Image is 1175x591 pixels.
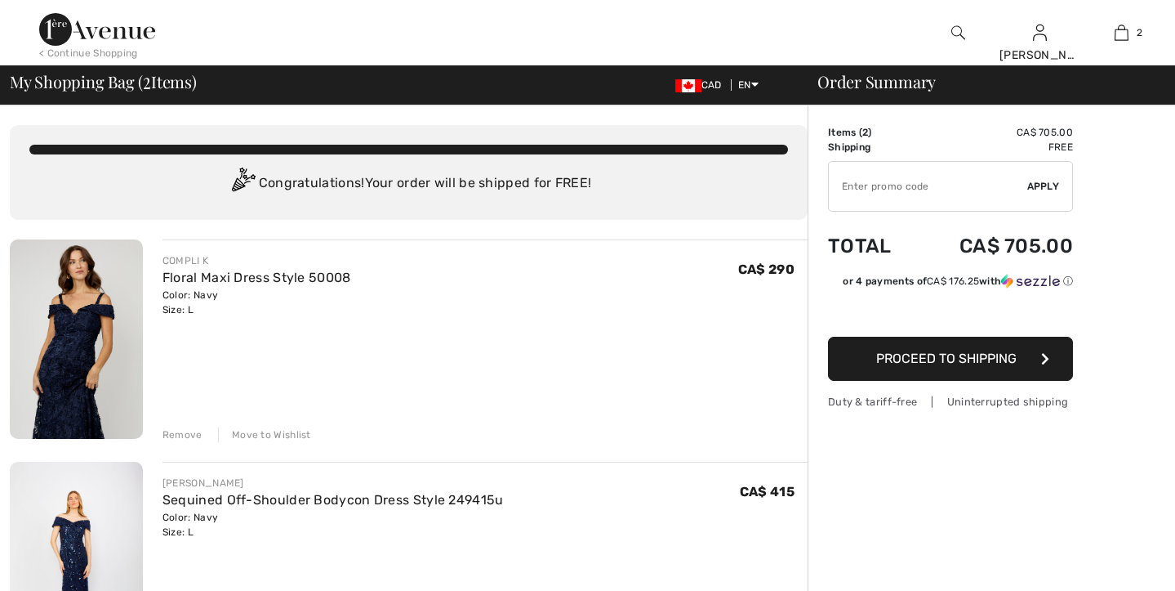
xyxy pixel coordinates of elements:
[162,476,504,490] div: [PERSON_NAME]
[915,218,1073,274] td: CA$ 705.00
[951,23,965,43] img: search the website
[828,218,915,274] td: Total
[162,428,203,442] div: Remove
[1001,274,1060,289] img: Sezzle
[876,351,1017,366] span: Proceed to Shipping
[162,253,351,268] div: COMPLI K
[1081,23,1161,43] a: 2
[29,168,788,200] div: Congratulations! Your order will be shipped for FREE!
[927,275,979,287] span: CA$ 176.25
[1033,25,1047,40] a: Sign In
[1033,23,1047,43] img: My Info
[1137,25,1142,40] span: 2
[162,270,351,285] a: Floral Maxi Dress Style 50008
[828,274,1073,294] div: or 4 payments ofCA$ 176.25withSezzle Click to learn more about Sezzle
[143,69,151,91] span: 2
[828,394,1073,410] div: Duty & tariff-free | Uninterrupted shipping
[915,140,1073,154] td: Free
[843,274,1073,289] div: or 4 payments of with
[862,127,868,138] span: 2
[738,262,794,277] span: CA$ 290
[675,79,728,91] span: CAD
[162,492,504,508] a: Sequined Off-Shoulder Bodycon Dress Style 249415u
[740,484,794,499] span: CA$ 415
[829,162,1027,211] input: Promo code
[798,74,1165,90] div: Order Summary
[828,294,1073,331] iframe: PayPal-paypal
[738,79,759,91] span: EN
[39,13,155,46] img: 1ère Avenue
[1070,542,1159,583] iframe: Opens a widget where you can find more information
[675,79,701,92] img: Canadian Dollar
[999,47,1079,64] div: [PERSON_NAME]
[1027,179,1060,194] span: Apply
[828,125,915,140] td: Items ( )
[1115,23,1128,43] img: My Bag
[828,140,915,154] td: Shipping
[218,428,311,442] div: Move to Wishlist
[162,288,351,317] div: Color: Navy Size: L
[915,125,1073,140] td: CA$ 705.00
[39,46,138,60] div: < Continue Shopping
[162,510,504,540] div: Color: Navy Size: L
[828,337,1073,381] button: Proceed to Shipping
[10,74,197,90] span: My Shopping Bag ( Items)
[10,240,143,439] img: Floral Maxi Dress Style 50008
[226,168,259,200] img: Congratulation2.svg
